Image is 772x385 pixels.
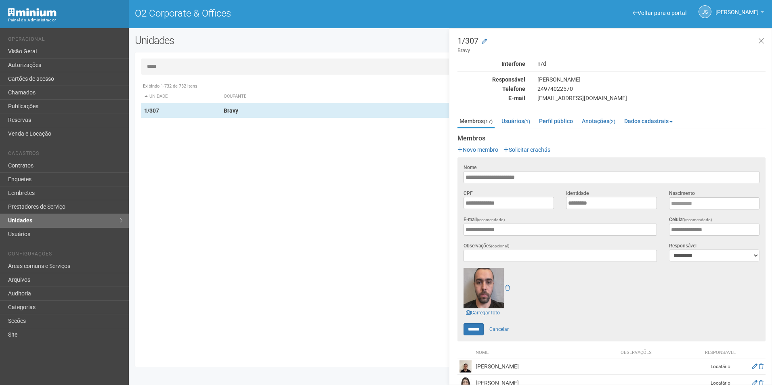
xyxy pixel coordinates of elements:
[220,90,493,103] th: Ocupante: activate to sort column ascending
[669,190,695,197] label: Nascimento
[700,358,741,375] td: Locatário
[474,358,619,375] td: [PERSON_NAME]
[457,115,495,128] a: Membros(17)
[8,251,123,259] li: Configurações
[451,85,531,92] div: Telefone
[503,146,550,153] a: Solicitar crachás
[8,17,123,24] div: Painel do Administrador
[531,76,772,83] div: [PERSON_NAME]
[619,347,700,358] th: Observações
[464,242,510,250] label: Observações
[464,308,502,317] a: Carregar foto
[464,216,505,224] label: E-mail
[715,1,759,15] span: Jeferson Souza
[622,115,675,127] a: Dados cadastrais
[457,37,766,54] h3: 1/307
[699,5,711,18] a: JS
[464,268,504,308] img: user.png
[531,94,772,102] div: [EMAIL_ADDRESS][DOMAIN_NAME]
[464,190,473,197] label: CPF
[537,115,575,127] a: Perfil público
[669,242,696,249] label: Responsável
[580,115,617,127] a: Anotações(2)
[451,76,531,83] div: Responsável
[505,285,510,291] a: Remover
[8,151,123,159] li: Cadastros
[752,363,757,370] a: Editar membro
[566,190,589,197] label: Identidade
[135,34,391,46] h2: Unidades
[482,38,487,46] a: Modificar a unidade
[135,8,445,19] h1: O2 Corporate & Offices
[144,107,159,114] strong: 1/307
[499,115,532,127] a: Usuários(1)
[451,60,531,67] div: Interfone
[531,85,772,92] div: 24974022570
[477,218,505,222] span: (recomendado)
[8,8,57,17] img: Minium
[531,60,772,67] div: n/d
[457,146,498,153] a: Novo membro
[609,119,615,124] small: (2)
[464,164,476,171] label: Nome
[457,135,766,142] strong: Membros
[474,347,619,358] th: Nome
[484,119,493,124] small: (17)
[224,107,238,114] strong: Bravy
[759,363,764,370] a: Excluir membro
[141,83,760,90] div: Exibindo 1-732 de 732 itens
[8,36,123,45] li: Operacional
[633,10,686,16] a: Voltar para o portal
[700,347,741,358] th: Responsável
[524,119,530,124] small: (1)
[141,90,220,103] th: Unidade: activate to sort column descending
[459,360,472,372] img: user.png
[451,94,531,102] div: E-mail
[485,323,513,335] a: Cancelar
[715,10,764,17] a: [PERSON_NAME]
[669,216,712,224] label: Celular
[491,244,510,248] span: (opcional)
[457,47,766,54] small: Bravy
[684,218,712,222] span: (recomendado)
